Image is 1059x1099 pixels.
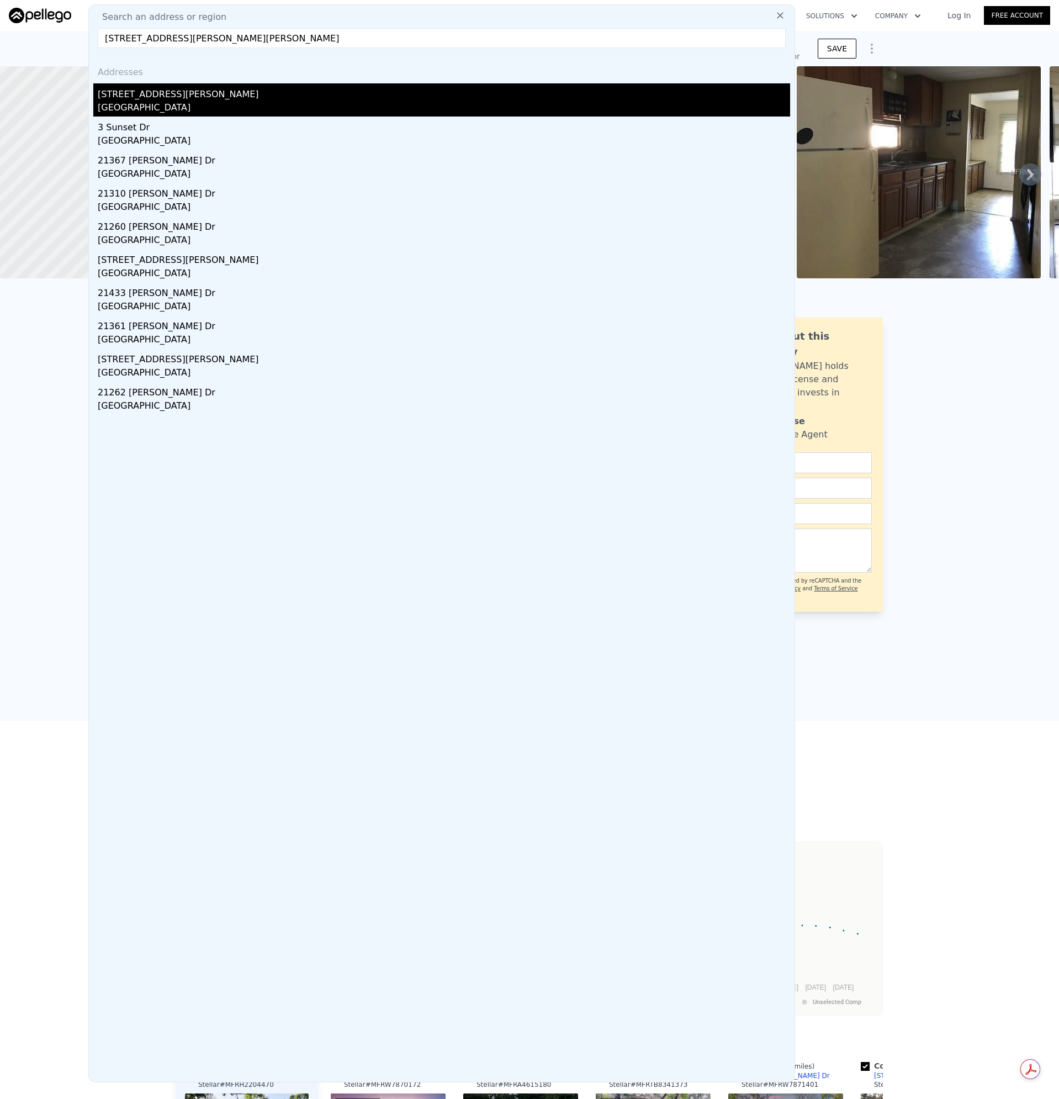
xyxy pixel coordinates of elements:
div: [PERSON_NAME] holds a broker license and personally invests in this area [749,360,872,413]
div: Stellar # MFRTB8321984 [874,1080,952,1089]
div: Comp E [861,1060,950,1071]
div: 3 Sunset Dr [98,117,790,134]
span: ( miles) [772,1063,819,1070]
a: [STREET_ADDRESS] [861,1071,940,1080]
div: This site is protected by reCAPTCHA and the Google and apply. [744,577,872,601]
div: Stellar # MFRA4615180 [476,1080,552,1089]
text: Unselected Comp [813,998,861,1006]
div: 21310 [PERSON_NAME] Dr [98,183,790,200]
div: [GEOGRAPHIC_DATA] [98,399,790,415]
div: [GEOGRAPHIC_DATA] [98,134,790,150]
div: Violet Rose [749,415,805,428]
div: Off Market, last sold for [709,51,800,62]
img: Sale: 145635434 Parcel: 120159017 [797,66,1041,278]
div: [STREET_ADDRESS][PERSON_NAME] [98,348,790,366]
div: 21262 [PERSON_NAME] Dr [98,382,790,399]
div: 21433 [PERSON_NAME] Dr [98,282,790,300]
div: Stellar # MFRW7870172 [344,1080,421,1089]
img: Pellego [9,8,71,23]
div: [STREET_ADDRESS][PERSON_NAME] [98,249,790,267]
div: [GEOGRAPHIC_DATA] [98,267,790,282]
input: Enter an address, city, region, neighborhood or zip code [98,28,786,48]
button: SAVE [818,39,856,59]
div: 21361 [PERSON_NAME] Dr [98,315,790,333]
div: [GEOGRAPHIC_DATA] [98,101,790,117]
span: Search an address or region [93,10,226,24]
a: Free Account [984,6,1050,25]
button: Company [866,6,930,26]
div: 21367 [PERSON_NAME] Dr [98,150,790,167]
div: Ask about this property [749,329,872,360]
div: [STREET_ADDRESS][PERSON_NAME] [98,83,790,101]
div: Stellar # MFRTB8341373 [609,1080,687,1089]
text: [DATE] [777,984,798,991]
a: Log In [934,10,984,21]
div: Stellar # MFRW7871401 [742,1080,818,1089]
div: [GEOGRAPHIC_DATA] [98,167,790,183]
div: [GEOGRAPHIC_DATA] [98,200,790,216]
div: [GEOGRAPHIC_DATA] [98,234,790,249]
div: 21260 [PERSON_NAME] Dr [98,216,790,234]
div: [GEOGRAPHIC_DATA] [98,333,790,348]
a: Terms of Service [814,585,857,591]
text: [DATE] [833,984,854,991]
text: [DATE] [805,984,826,991]
button: Solutions [797,6,866,26]
button: Show Options [861,38,883,60]
div: [GEOGRAPHIC_DATA] [98,366,790,382]
div: [GEOGRAPHIC_DATA] [98,300,790,315]
div: [STREET_ADDRESS] [874,1071,940,1080]
div: Stellar # MFRH2204470 [198,1080,274,1089]
div: Addresses [93,57,790,83]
